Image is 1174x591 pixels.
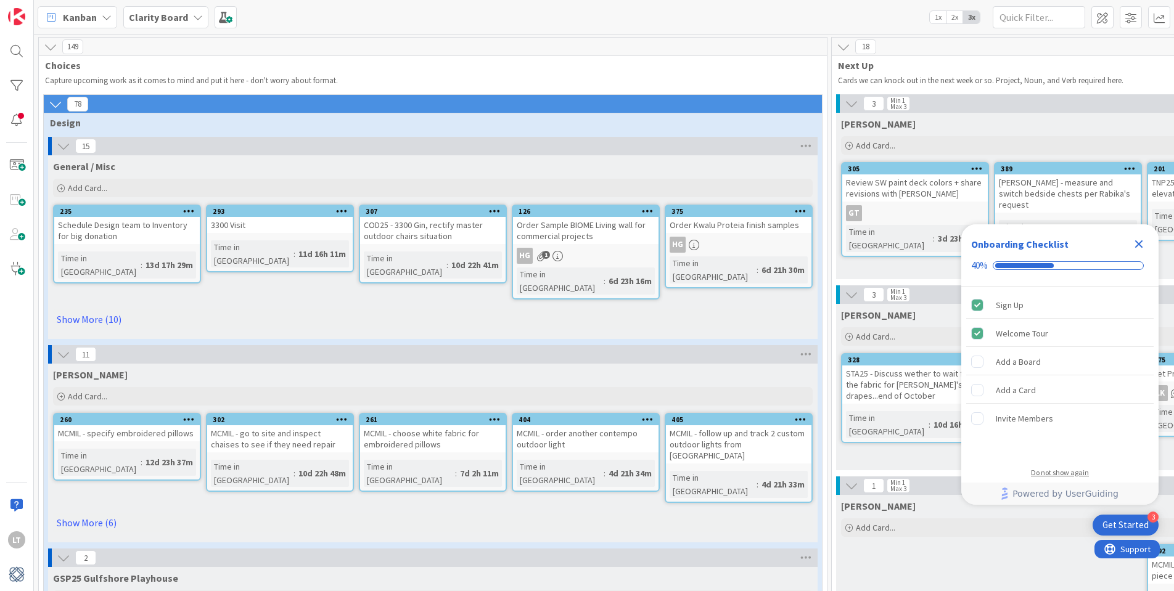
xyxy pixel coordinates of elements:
div: Open Get Started checklist, remaining modules: 3 [1093,515,1159,536]
div: 126 [513,206,659,217]
span: 149 [62,39,83,54]
span: : [455,467,457,480]
span: 18 [855,39,876,54]
div: Time in [GEOGRAPHIC_DATA] [211,460,293,487]
span: Add Card... [856,331,895,342]
div: 260 [60,415,200,424]
span: Add Card... [68,182,107,194]
div: Welcome Tour is complete. [966,320,1154,347]
div: 235 [60,207,200,216]
div: Add a Board is incomplete. [966,348,1154,375]
div: Time in [GEOGRAPHIC_DATA] [670,471,757,498]
div: 404MCMIL - order another contempo outdoor light [513,414,659,452]
div: 3 [1147,512,1159,523]
a: 307COD25 - 3300 Gin, rectify master outdoor chairs situationTime in [GEOGRAPHIC_DATA]:10d 22h 41m [359,205,507,283]
div: Time in [GEOGRAPHIC_DATA] [670,256,757,283]
a: Show More (6) [53,513,813,532]
div: 260 [54,414,200,425]
div: 11d 16h 11m [295,247,349,261]
div: 12d 23h 37m [142,455,196,469]
span: : [757,263,758,277]
div: Time in [GEOGRAPHIC_DATA] [517,267,604,295]
div: 307 [360,206,506,217]
div: Time in [GEOGRAPHIC_DATA] [517,460,604,487]
div: Invite Members is incomplete. [966,405,1154,432]
div: Footer [961,483,1159,505]
div: 375Order Kwalu Proteia finish samples [666,206,811,233]
div: Time in [GEOGRAPHIC_DATA] [364,251,446,279]
div: 305 [848,165,988,173]
div: 375 [666,206,811,217]
div: 2933300 Visit [207,206,353,233]
div: COD25 - 3300 Gin, rectify master outdoor chairs situation [360,217,506,244]
span: : [446,258,448,272]
div: LT [8,531,25,548]
div: Min 1 [890,479,905,486]
div: 4d 21h 34m [605,467,655,480]
a: 404MCMIL - order another contempo outdoor lightTime in [GEOGRAPHIC_DATA]:4d 21h 34m [512,413,660,492]
div: Time in [GEOGRAPHIC_DATA] [846,411,929,438]
div: Time in [GEOGRAPHIC_DATA] [58,251,141,279]
div: 13d 17h 29m [142,258,196,272]
div: 126 [519,207,659,216]
span: 1 [542,251,550,259]
div: 302 [213,415,353,424]
span: 3 [863,96,884,111]
span: : [141,258,142,272]
div: 4d 21h 33m [758,478,808,491]
div: MCMIL - go to site and inspect chaises to see if they need repair [207,425,353,452]
div: Max 3 [890,104,906,110]
div: Time in [GEOGRAPHIC_DATA] [364,460,455,487]
div: MCMIL - specify embroidered pillows [54,425,200,441]
div: 261MCMIL - choose white fabric for embroidered pillows [360,414,506,452]
a: 375Order Kwalu Proteia finish samplesHGTime in [GEOGRAPHIC_DATA]:6d 21h 30m [665,205,813,288]
div: LK [1152,385,1168,401]
div: 328 [848,356,988,364]
div: 307COD25 - 3300 Gin, rectify master outdoor chairs situation [360,206,506,244]
div: MCMIL - choose white fabric for embroidered pillows [360,425,506,452]
div: Min 1 [890,288,905,295]
span: Add Card... [68,391,107,402]
div: GT [846,205,862,221]
img: avatar [8,566,25,583]
a: 261MCMIL - choose white fabric for embroidered pillowsTime in [GEOGRAPHIC_DATA]:7d 2h 11m [359,413,507,492]
div: 6d 23h 16m [605,274,655,288]
div: 235Schedule Design team to Inventory for big donation [54,206,200,244]
span: 3x [963,11,980,23]
a: 260MCMIL - specify embroidered pillowsTime in [GEOGRAPHIC_DATA]:12d 23h 37m [53,413,201,481]
span: 2x [946,11,963,23]
span: 2 [75,550,96,565]
div: Checklist progress: 40% [971,260,1149,271]
div: 405 [666,414,811,425]
span: Choices [45,59,811,71]
div: Get Started [1102,519,1149,531]
div: HG [666,237,811,253]
span: Lisa K. [841,500,916,512]
span: GSP25 Gulfshore Playhouse [53,572,178,584]
div: 389 [1001,165,1141,173]
div: 261 [366,415,506,424]
div: Do not show again [1031,468,1089,478]
b: Clarity Board [129,11,188,23]
div: 3300 Visit [207,217,353,233]
div: HG [517,248,533,264]
div: 389 [995,163,1141,174]
div: Add a Board [996,354,1041,369]
div: 3d 23h 24m [935,232,984,245]
img: Visit kanbanzone.com [8,8,25,25]
div: HG [513,248,659,264]
div: 405MCMIL - follow up and track 2 custom outdoor lights from [GEOGRAPHIC_DATA] [666,414,811,463]
a: 2933300 VisitTime in [GEOGRAPHIC_DATA]:11d 16h 11m [206,205,354,272]
div: MCMIL - order another contempo outdoor light [513,425,659,452]
div: Order Sample BIOME Living wall for commercial projects [513,217,659,244]
div: Review SW paint deck colors + share revisions with [PERSON_NAME] [842,174,988,202]
div: Welcome Tour [996,326,1048,341]
div: Sign Up [996,298,1024,312]
div: 6d 21h 30m [758,263,808,277]
span: : [604,467,605,480]
div: Add a Card [996,383,1036,397]
div: Time in [GEOGRAPHIC_DATA] [211,240,293,267]
div: 260MCMIL - specify embroidered pillows [54,414,200,441]
span: : [141,455,142,469]
div: MCMIL - follow up and track 2 custom outdoor lights from [GEOGRAPHIC_DATA] [666,425,811,463]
